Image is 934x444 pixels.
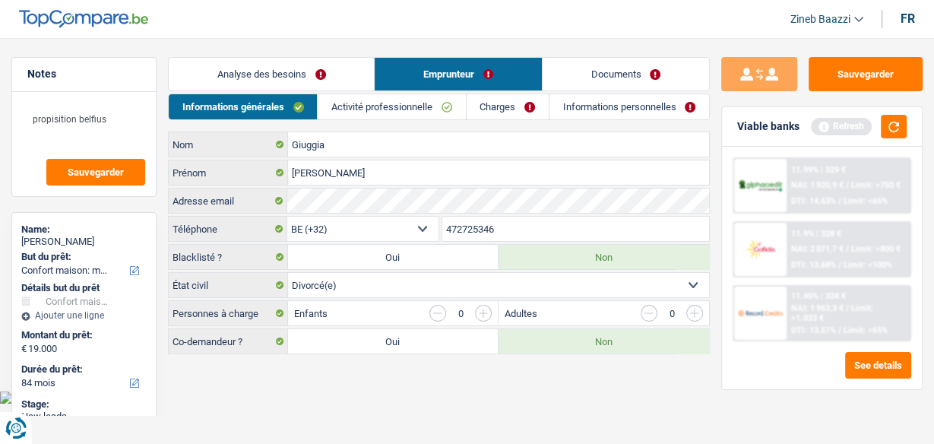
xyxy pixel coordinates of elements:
a: Charges [467,94,549,119]
div: New leads [21,411,147,423]
label: Adultes [505,309,537,319]
a: Emprunteur [375,58,541,90]
span: / [837,260,841,270]
div: 11.9% | 328 € [791,229,841,239]
span: DTI: 13.68% [791,260,835,270]
div: Refresh [811,118,872,135]
span: DTI: 14.63% [791,196,835,206]
span: NAI: 1 920,9 € [791,180,843,190]
img: AlphaCredit [738,179,783,192]
label: Prénom [169,160,287,185]
label: Enfants [294,309,328,319]
span: Limit: <65% [843,196,887,206]
label: Montant du prêt: [21,329,144,341]
a: Analyse des besoins [169,58,374,90]
a: Informations personnelles [549,94,709,119]
img: Record Credits [738,302,783,325]
span: Sauvegarder [68,167,124,177]
span: Zineb Baazzi [790,13,850,26]
label: Nom [169,132,287,157]
span: / [845,244,848,254]
input: 401020304 [442,217,709,241]
img: Cofidis [738,238,783,261]
div: 11.45% | 324 € [791,291,845,301]
label: But du prêt: [21,251,144,263]
div: 0 [665,309,679,319]
div: Détails but du prêt [21,282,147,294]
span: / [845,303,848,313]
span: / [845,180,848,190]
label: Téléphone [169,217,287,241]
div: Viable banks [737,120,799,133]
span: NAI: 2 071,7 € [791,244,843,254]
span: / [837,325,841,335]
label: Non [499,329,709,354]
label: Oui [288,329,499,354]
label: Adresse email [169,189,287,213]
button: Sauvegarder [46,159,145,186]
a: Informations générales [169,94,317,119]
div: Stage: [21,398,147,411]
span: Limit: <65% [843,325,887,335]
span: DTI: 13.51% [791,325,835,335]
label: Co-demandeur ? [169,329,287,354]
a: Zineb Baazzi [778,7,863,32]
button: See details [845,352,911,379]
a: Activité professionnelle [318,94,465,119]
span: Limit: <100% [843,260,891,270]
label: Oui [288,245,499,269]
span: NAI: 1 963,3 € [791,303,843,313]
span: / [837,196,841,206]
div: 11.99% | 329 € [791,165,845,175]
div: Name: [21,224,147,236]
span: Limit: >1.033 € [791,303,872,323]
label: Non [499,245,709,269]
label: Durée du prêt: [21,363,144,376]
div: Ajouter une ligne [21,310,147,321]
div: 0 [454,309,467,319]
button: Sauvegarder [809,57,923,91]
span: € [21,343,27,355]
img: TopCompare Logo [19,10,148,28]
span: Limit: >750 € [850,180,900,190]
div: [PERSON_NAME] [21,236,147,248]
div: fr [901,11,915,26]
span: Limit: >800 € [850,244,900,254]
h5: Notes [27,68,141,81]
label: État civil [169,273,287,297]
a: Documents [543,58,709,90]
label: Personnes à charge [169,301,287,325]
label: Blacklisté ? [169,245,287,269]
